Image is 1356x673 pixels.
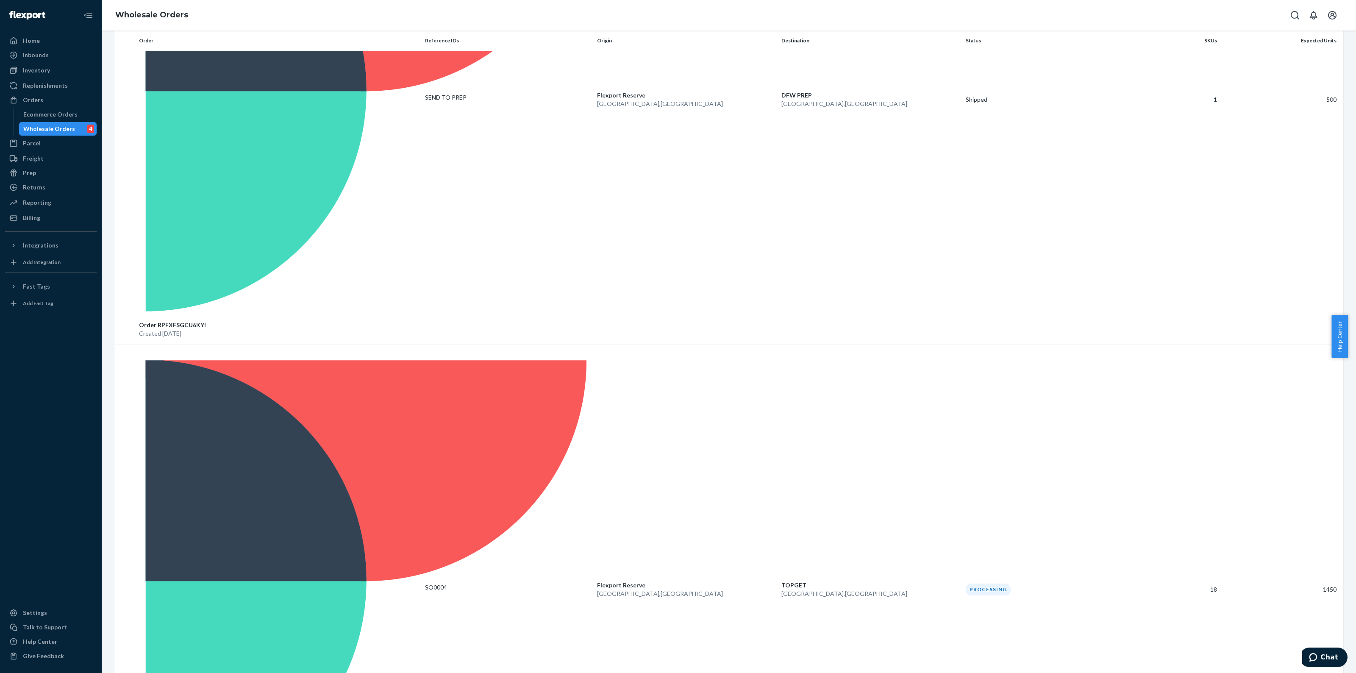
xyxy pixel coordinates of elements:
button: Open account menu [1324,7,1341,24]
p: Order RPFXFSGCU6KYI [139,321,418,329]
iframe: Opens a widget where you can chat to one of our agents [1302,648,1348,669]
a: Inventory [5,64,97,77]
th: Origin [594,31,778,51]
button: Open Search Box [1287,7,1303,24]
button: Close Navigation [80,7,97,24]
p: DFW PREP [781,91,959,100]
div: Fast Tags [23,282,50,291]
a: Ecommerce Orders [19,108,97,121]
th: Order [136,31,422,51]
th: Destination [778,31,962,51]
div: Help Center [23,637,57,646]
div: Settings [23,609,47,617]
th: Expected Units [1220,31,1343,51]
p: Flexport Reserve [597,581,775,590]
a: Orders [5,93,97,107]
div: Shipped [966,95,1131,104]
a: Add Fast Tag [5,297,97,310]
ol: breadcrumbs [108,3,195,28]
th: SKUs [1134,31,1220,51]
button: Talk to Support [5,620,97,634]
a: Replenishments [5,79,97,92]
p: [GEOGRAPHIC_DATA] , [GEOGRAPHIC_DATA] [597,100,775,108]
a: Reporting [5,196,97,209]
div: Integrations [23,241,58,250]
div: Ecommerce Orders [23,110,78,119]
div: Prep [23,169,36,177]
p: [GEOGRAPHIC_DATA] , [GEOGRAPHIC_DATA] [781,100,959,108]
div: Home [23,36,40,45]
p: SO0004 [425,583,590,592]
div: Orders [23,96,43,104]
a: Home [5,34,97,47]
th: Status [962,31,1134,51]
div: Add Integration [23,259,61,266]
p: Flexport Reserve [597,91,775,100]
div: Talk to Support [23,623,67,631]
a: Wholesale Orders [115,10,188,19]
div: Add Fast Tag [23,300,53,307]
div: Billing [23,214,40,222]
a: Returns [5,181,97,194]
a: Settings [5,606,97,620]
p: TOPGET [781,581,959,590]
button: Fast Tags [5,280,97,293]
th: Reference IDs [422,31,594,51]
div: Reporting [23,198,51,207]
div: Inventory [23,66,50,75]
button: Give Feedback [5,649,97,663]
div: Freight [23,154,44,163]
a: Inbounds [5,48,97,62]
div: Processing [966,584,1011,595]
div: 4 [87,125,94,133]
a: Billing [5,211,97,225]
a: Freight [5,152,97,165]
a: Wholesale Orders4 [19,122,97,136]
a: Add Integration [5,256,97,269]
button: Open notifications [1305,7,1322,24]
p: SEND TO PREP [425,93,590,102]
div: Wholesale Orders [23,125,75,133]
button: Integrations [5,239,97,252]
div: Replenishments [23,81,68,90]
p: [GEOGRAPHIC_DATA] , [GEOGRAPHIC_DATA] [781,590,959,598]
p: [GEOGRAPHIC_DATA] , [GEOGRAPHIC_DATA] [597,590,775,598]
div: Parcel [23,139,41,147]
a: Parcel [5,136,97,150]
div: Give Feedback [23,652,64,660]
p: Created [DATE] [139,329,418,338]
div: Returns [23,183,45,192]
a: Help Center [5,635,97,648]
img: Flexport logo [9,11,45,19]
button: Help Center [1331,315,1348,358]
div: Inbounds [23,51,49,59]
a: Prep [5,166,97,180]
